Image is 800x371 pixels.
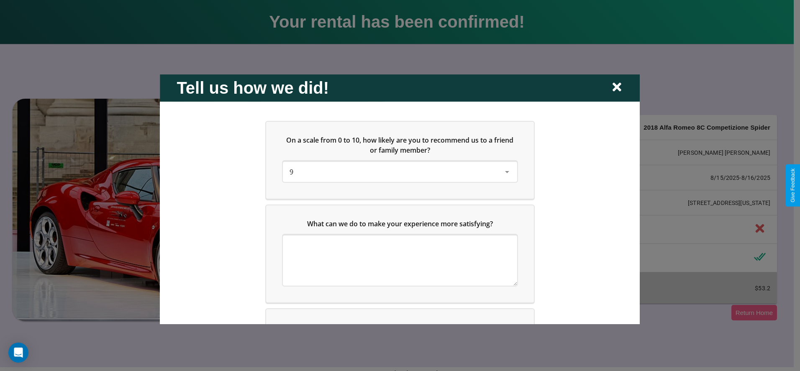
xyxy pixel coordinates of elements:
span: 9 [290,167,293,176]
div: Open Intercom Messenger [8,343,28,363]
h5: On a scale from 0 to 10, how likely are you to recommend us to a friend or family member? [283,135,517,155]
span: What can we do to make your experience more satisfying? [307,219,493,228]
div: Give Feedback [790,169,796,202]
div: On a scale from 0 to 10, how likely are you to recommend us to a friend or family member? [266,121,534,198]
span: On a scale from 0 to 10, how likely are you to recommend us to a friend or family member? [287,135,515,154]
h2: Tell us how we did! [177,78,329,97]
div: On a scale from 0 to 10, how likely are you to recommend us to a friend or family member? [283,161,517,182]
span: Which of the following features do you value the most in a vehicle? [291,322,503,332]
